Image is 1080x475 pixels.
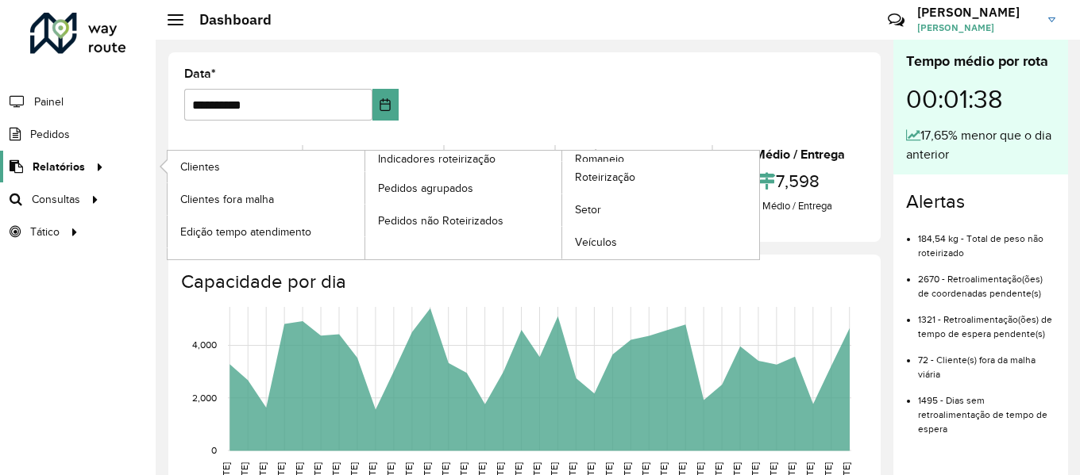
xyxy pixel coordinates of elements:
span: Pedidos [30,126,70,143]
span: Romaneio [575,151,624,167]
span: Indicadores roteirização [378,151,496,167]
span: Veículos [575,234,617,251]
li: 72 - Cliente(s) fora da malha viária [918,341,1055,381]
button: Choose Date [372,89,399,121]
div: Km Médio / Entrega [717,145,861,164]
a: Clientes [168,151,364,182]
span: Pedidos não Roteirizados [378,213,503,229]
a: Edição tempo atendimento [168,216,364,247]
text: 2,000 [192,393,217,403]
a: Clientes fora malha [168,183,364,215]
div: Recargas [449,145,550,164]
div: 7,598 [717,164,861,198]
h4: Capacidade por dia [181,270,865,293]
span: Roteirização [575,169,635,186]
div: 00:01:38 [906,72,1055,126]
div: Tempo médio por rota [906,51,1055,72]
li: 2670 - Retroalimentação(ões) de coordenadas pendente(s) [918,260,1055,301]
span: Relatórios [33,159,85,175]
h2: Dashboard [183,11,272,29]
div: Km Médio / Entrega [717,198,861,214]
span: Tático [30,224,60,240]
text: 0 [211,445,217,455]
h3: [PERSON_NAME] [917,5,1036,20]
span: [PERSON_NAME] [917,21,1036,35]
a: Indicadores roteirização [168,151,562,259]
a: Roteirização [562,162,759,193]
li: 1321 - Retroalimentação(ões) de tempo de espera pendente(s) [918,301,1055,341]
a: Contato Rápido [879,3,913,37]
span: Clientes fora malha [180,191,274,208]
h4: Alertas [906,190,1055,213]
span: Painel [34,94,64,110]
div: 17,65% menor que o dia anterior [906,126,1055,164]
li: 184,54 kg - Total de peso não roteirizado [918,220,1055,260]
li: 1495 - Dias sem retroalimentação de tempo de espera [918,381,1055,436]
text: 4,000 [192,340,217,351]
span: Clientes [180,159,220,175]
span: Consultas [32,191,80,208]
span: Pedidos agrupados [378,180,473,197]
a: Romaneio [365,151,760,259]
span: Setor [575,201,601,218]
a: Pedidos não Roteirizados [365,205,562,236]
a: Veículos [562,227,759,259]
span: Edição tempo atendimento [180,224,311,240]
div: Total de rotas [188,145,298,164]
label: Data [184,64,216,83]
div: Total de entregas [307,145,438,164]
a: Setor [562,194,759,226]
div: Média Capacidade [560,145,707,164]
a: Pedidos agrupados [365,172,562,204]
